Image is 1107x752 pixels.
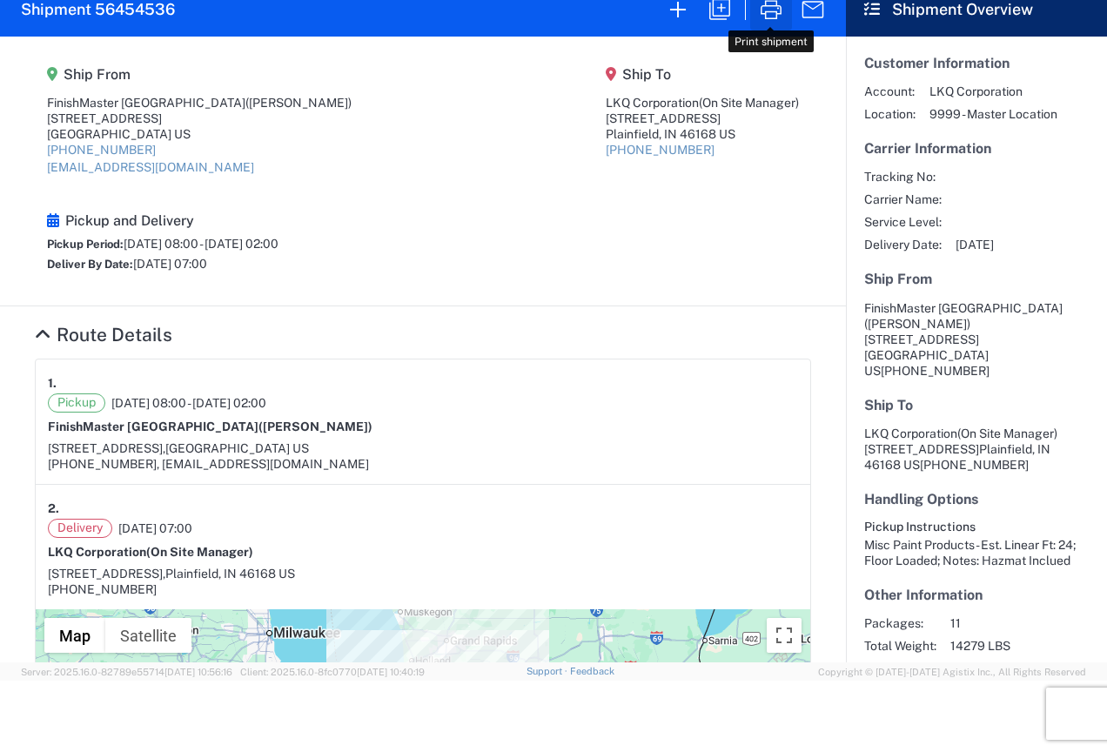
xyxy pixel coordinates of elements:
span: [DATE] 10:56:16 [164,667,232,677]
span: [DATE] 08:00 - [DATE] 02:00 [111,395,266,411]
span: Total Weight: [864,638,936,654]
span: [DATE] 07:00 [118,520,192,536]
span: Pickup Period: [47,238,124,251]
span: Account: [864,84,916,99]
span: [DATE] 10:40:19 [357,667,425,677]
span: LKQ Corporation [STREET_ADDRESS] [864,426,1057,456]
a: Feedback [570,666,614,676]
span: Pickup [48,393,105,413]
span: Service Level: [864,214,942,230]
strong: 1. [48,372,57,393]
div: [PHONE_NUMBER], [EMAIL_ADDRESS][DOMAIN_NAME] [48,456,798,472]
span: (On Site Manager) [699,96,799,110]
span: (On Site Manager) [146,545,253,559]
h6: Pickup Instructions [864,520,1089,534]
button: Show satellite imagery [105,618,191,653]
h5: Ship To [606,66,799,83]
h5: Ship From [864,271,1089,287]
div: Plainfield, IN 46168 US [606,126,799,142]
button: Show street map [44,618,105,653]
span: [STREET_ADDRESS] [864,332,979,346]
address: [GEOGRAPHIC_DATA] US [864,300,1089,379]
span: Delivery [48,519,112,538]
span: Server: 2025.16.0-82789e55714 [21,667,232,677]
span: Client: 2025.16.0-8fc0770 [240,667,425,677]
span: [STREET_ADDRESS], [48,567,165,581]
div: [STREET_ADDRESS] [47,111,352,126]
span: [STREET_ADDRESS], [48,441,165,455]
span: Packages: [864,615,936,631]
div: Misc Paint Products - Est. Linear Ft: 24; Floor Loaded; Notes: Hazmat Inclued [864,537,1089,568]
span: ([PERSON_NAME]) [258,420,372,433]
span: Carrier Name: [864,191,942,207]
h5: Ship To [864,397,1089,413]
span: 11 [950,615,1099,631]
span: [DATE] [956,237,994,252]
span: 14279 LBS [950,638,1099,654]
a: [PHONE_NUMBER] [47,143,156,157]
span: 9999 - Master Location [929,106,1057,122]
span: Plainfield, IN 46168 US [165,567,295,581]
span: Location: [864,106,916,122]
strong: LKQ Corporation [48,545,253,559]
strong: FinishMaster [GEOGRAPHIC_DATA] [48,420,372,433]
div: FinishMaster [GEOGRAPHIC_DATA] [47,95,352,111]
span: Reference: [864,661,936,676]
h5: Ship From [47,66,352,83]
span: LKQ Corporation [929,84,1057,99]
span: [DATE] 08:00 - [DATE] 02:00 [124,237,278,251]
span: ([PERSON_NAME]) [245,96,352,110]
h5: Handling Options [864,491,1089,507]
a: [PHONE_NUMBER] [606,143,715,157]
span: [PHONE_NUMBER] [881,364,990,378]
span: Delivery Date: [864,237,942,252]
span: 56454536 [950,661,1099,676]
div: LKQ Corporation [606,95,799,111]
button: Toggle fullscreen view [767,618,802,653]
h5: Other Information [864,587,1089,603]
div: [GEOGRAPHIC_DATA] US [47,126,352,142]
span: [PHONE_NUMBER] [920,458,1029,472]
div: [STREET_ADDRESS] [606,111,799,126]
a: Hide Details [35,324,172,346]
h5: Customer Information [864,55,1089,71]
div: [PHONE_NUMBER] [48,581,798,597]
a: Support [527,666,570,676]
span: [DATE] 07:00 [133,257,207,271]
span: FinishMaster [GEOGRAPHIC_DATA] [864,301,1063,315]
span: Tracking No: [864,169,942,185]
span: Deliver By Date: [47,258,133,271]
span: [GEOGRAPHIC_DATA] US [165,441,309,455]
address: Plainfield, IN 46168 US [864,426,1089,473]
span: (On Site Manager) [957,426,1057,440]
h5: Carrier Information [864,140,1089,157]
span: Copyright © [DATE]-[DATE] Agistix Inc., All Rights Reserved [818,664,1086,680]
span: ([PERSON_NAME]) [864,317,970,331]
strong: 2. [48,497,59,519]
a: [EMAIL_ADDRESS][DOMAIN_NAME] [47,160,254,174]
h5: Pickup and Delivery [47,212,278,229]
